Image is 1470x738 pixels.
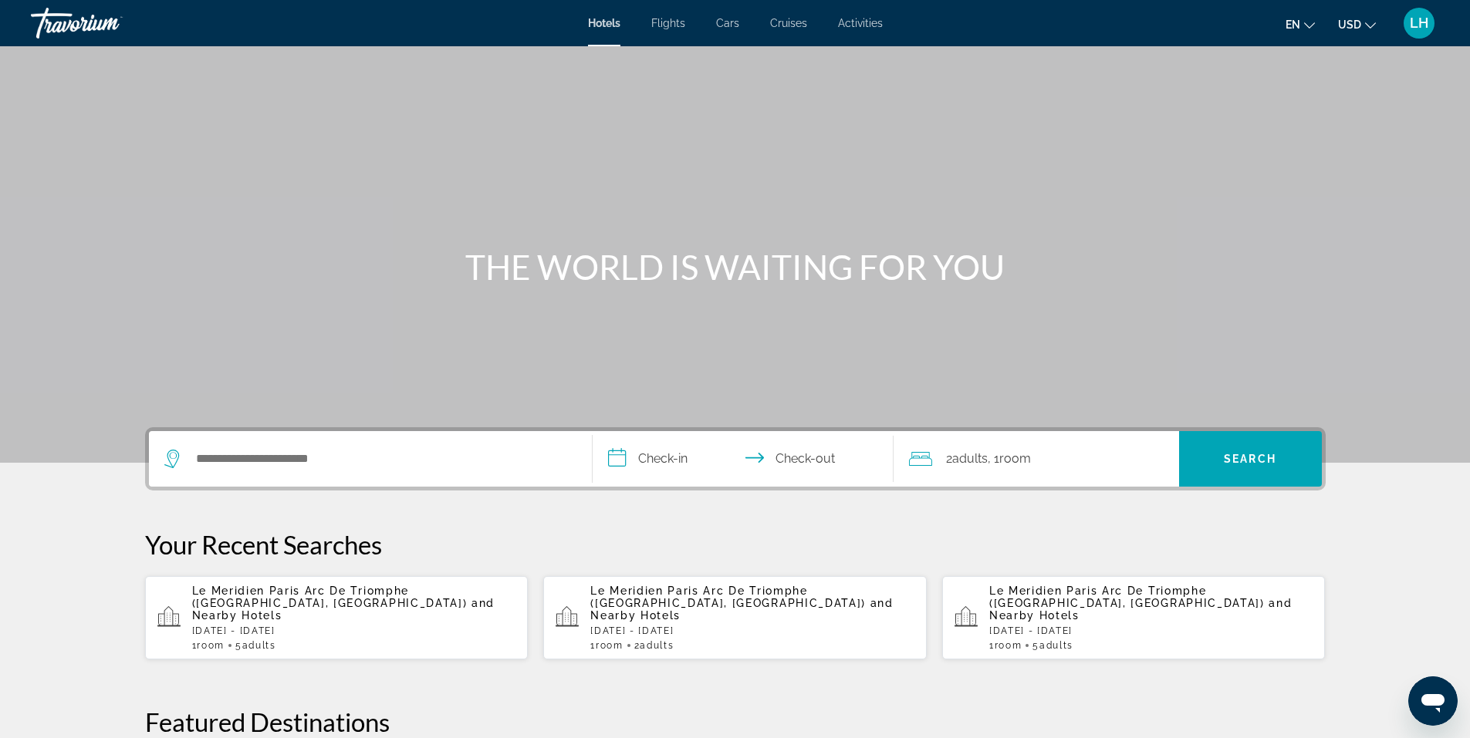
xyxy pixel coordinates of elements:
button: User Menu [1399,7,1439,39]
span: Adults [1039,640,1073,651]
span: 1 [192,640,225,651]
span: 2 [634,640,674,651]
span: and Nearby Hotels [989,597,1293,622]
div: Search widget [149,431,1322,487]
span: , 1 [988,448,1031,470]
span: Adults [952,451,988,466]
a: Travorium [31,3,185,43]
button: Search [1179,431,1322,487]
a: Flights [651,17,685,29]
span: 1 [989,640,1022,651]
span: Room [596,640,623,651]
span: Le Meridien Paris Arc De Triomphe ([GEOGRAPHIC_DATA], [GEOGRAPHIC_DATA]) [590,585,866,609]
a: Cruises [770,17,807,29]
span: and Nearby Hotels [590,597,894,622]
p: [DATE] - [DATE] [590,625,914,636]
a: Cars [716,17,739,29]
span: 5 [1032,640,1073,651]
span: Room [197,640,225,651]
span: Adults [640,640,674,651]
span: Room [999,451,1031,466]
input: Search hotel destination [194,447,569,470]
button: Change language [1286,13,1315,35]
button: Travelers: 2 adults, 0 children [894,431,1179,487]
span: Search [1224,453,1276,465]
h2: Featured Destinations [145,706,1326,737]
p: Your Recent Searches [145,529,1326,560]
span: LH [1410,15,1428,31]
button: Change currency [1338,13,1376,35]
span: 1 [590,640,623,651]
span: USD [1338,19,1361,31]
span: 2 [946,448,988,470]
button: Le Meridien Paris Arc De Triomphe ([GEOGRAPHIC_DATA], [GEOGRAPHIC_DATA]) and Nearby Hotels[DATE] ... [543,575,927,660]
span: 5 [235,640,276,651]
button: Le Meridien Paris Arc De Triomphe ([GEOGRAPHIC_DATA], [GEOGRAPHIC_DATA]) and Nearby Hotels[DATE] ... [942,575,1326,660]
span: Adults [242,640,276,651]
p: [DATE] - [DATE] [192,625,516,636]
span: and Nearby Hotels [192,597,495,622]
span: Le Meridien Paris Arc De Triomphe ([GEOGRAPHIC_DATA], [GEOGRAPHIC_DATA]) [989,585,1265,609]
a: Hotels [588,17,620,29]
button: Le Meridien Paris Arc De Triomphe ([GEOGRAPHIC_DATA], [GEOGRAPHIC_DATA]) and Nearby Hotels[DATE] ... [145,575,529,660]
iframe: Button to launch messaging window [1408,676,1458,726]
p: [DATE] - [DATE] [989,625,1313,636]
span: Le Meridien Paris Arc De Triomphe ([GEOGRAPHIC_DATA], [GEOGRAPHIC_DATA]) [192,585,468,609]
span: en [1286,19,1300,31]
span: Room [995,640,1022,651]
a: Activities [838,17,883,29]
button: Select check in and out date [593,431,894,487]
h1: THE WORLD IS WAITING FOR YOU [446,247,1025,287]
